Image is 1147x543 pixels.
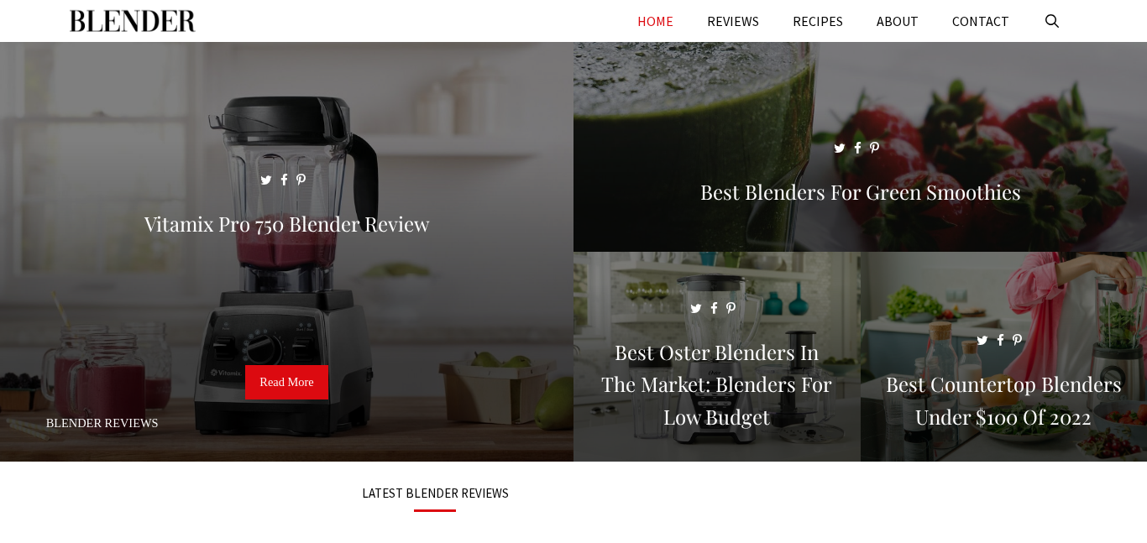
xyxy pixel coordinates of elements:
a: Blender Reviews [46,416,159,430]
a: Best Blenders for Green Smoothies [573,232,1147,248]
a: Read More [245,365,327,400]
h3: LATEST BLENDER REVIEWS [91,487,779,499]
a: Best Oster Blenders in the Market: Blenders for Low Budget [573,441,861,458]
